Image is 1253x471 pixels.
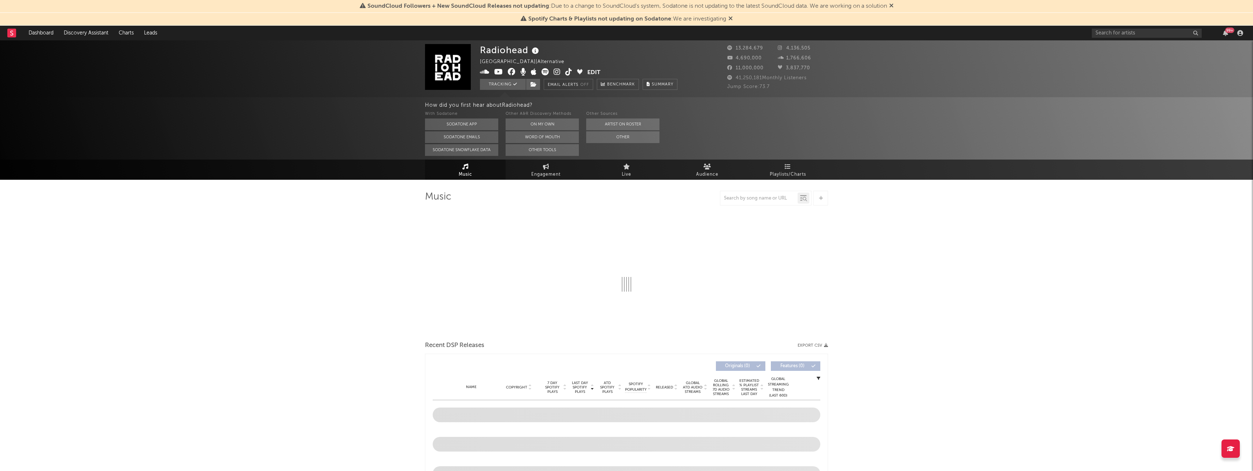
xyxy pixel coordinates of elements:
[528,16,726,22] span: : We are investigating
[506,131,579,143] button: Word Of Mouth
[425,110,498,118] div: With Sodatone
[586,131,659,143] button: Other
[739,379,759,396] span: Estimated % Playlist Streams Last Day
[683,381,703,394] span: Global ATD Audio Streams
[506,144,579,156] button: Other Tools
[425,118,498,130] button: Sodatone App
[425,131,498,143] button: Sodatone Emails
[622,170,631,179] span: Live
[59,26,114,40] a: Discovery Assistant
[425,341,484,350] span: Recent DSP Releases
[544,79,593,90] button: Email AlertsOff
[114,26,139,40] a: Charts
[425,144,498,156] button: Sodatone Snowflake Data
[506,385,527,390] span: Copyright
[587,68,600,77] button: Edit
[727,46,763,51] span: 13,284,679
[506,118,579,130] button: On My Own
[586,160,667,180] a: Live
[580,83,589,87] em: Off
[139,26,162,40] a: Leads
[1092,29,1202,38] input: Search for artists
[778,66,810,70] span: 3,837,770
[506,160,586,180] a: Engagement
[543,381,562,394] span: 7 Day Spotify Plays
[480,79,526,90] button: Tracking
[776,364,809,368] span: Features ( 0 )
[367,3,887,9] span: : Due to a change to SoundCloud's system, Sodatone is not updating to the latest SoundCloud data....
[586,118,659,130] button: Artist on Roster
[889,3,894,9] span: Dismiss
[625,381,647,392] span: Spotify Popularity
[531,170,561,179] span: Engagement
[721,364,754,368] span: Originals ( 0 )
[728,16,733,22] span: Dismiss
[425,160,506,180] a: Music
[506,110,579,118] div: Other A&R Discovery Methods
[367,3,549,9] span: SoundCloud Followers + New SoundCloud Releases not updating
[727,84,770,89] span: Jump Score: 73.7
[597,79,639,90] a: Benchmark
[459,170,472,179] span: Music
[652,83,673,87] span: Summary
[767,376,789,398] div: Global Streaming Trend (Last 60D)
[598,381,617,394] span: ATD Spotify Plays
[656,385,673,390] span: Released
[747,160,828,180] a: Playlists/Charts
[771,361,820,371] button: Features(0)
[425,101,1253,110] div: How did you first hear about Radiohead ?
[480,44,541,56] div: Radiohead
[570,381,589,394] span: Last Day Spotify Plays
[727,56,762,61] span: 4,690,000
[643,79,677,90] button: Summary
[798,343,828,348] button: Export CSV
[528,16,671,22] span: Spotify Charts & Playlists not updating on Sodatone
[727,66,764,70] span: 11,000,000
[447,384,495,390] div: Name
[778,46,810,51] span: 4,136,505
[607,80,635,89] span: Benchmark
[778,56,811,61] span: 1,766,606
[720,196,798,201] input: Search by song name or URL
[727,76,807,80] span: 41,250,181 Monthly Listeners
[586,110,659,118] div: Other Sources
[716,361,765,371] button: Originals(0)
[1223,30,1228,36] button: 99+
[696,170,718,179] span: Audience
[1225,28,1234,33] div: 99 +
[770,170,806,179] span: Playlists/Charts
[23,26,59,40] a: Dashboard
[667,160,747,180] a: Audience
[480,58,573,66] div: [GEOGRAPHIC_DATA] | Alternative
[711,379,731,396] span: Global Rolling 7D Audio Streams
